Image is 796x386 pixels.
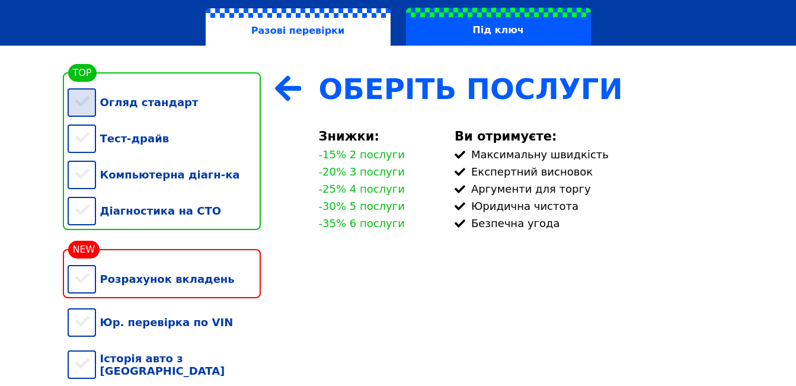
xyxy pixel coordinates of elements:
a: Під ключ [398,8,599,46]
div: Максимальну швидкість [455,148,729,161]
label: Під ключ [406,8,591,46]
div: Діагностика на СТО [68,193,261,229]
div: Юридична чистота [455,200,729,212]
div: Ви отримуєте: [455,129,729,143]
div: Знижки: [319,129,440,143]
div: -35% 6 послуги [319,217,405,229]
div: -30% 5 послуги [319,200,405,212]
label: Разові перевірки [206,8,391,46]
div: Огляд стандарт [68,84,261,120]
div: Юр. перевірка по VIN [68,304,261,340]
div: Розрахунок вкладень [68,261,261,297]
div: Аргументи для торгу [455,183,729,195]
div: -15% 2 послуги [319,148,405,161]
div: Безпечна угода [455,217,729,229]
div: Експертний висновок [455,165,729,178]
div: Компьютерна діагн-ка [68,157,261,193]
div: -25% 4 послуги [319,183,405,195]
div: Оберіть Послуги [319,72,729,106]
div: -20% 3 послуги [319,165,405,178]
div: Тест-драйв [68,120,261,157]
